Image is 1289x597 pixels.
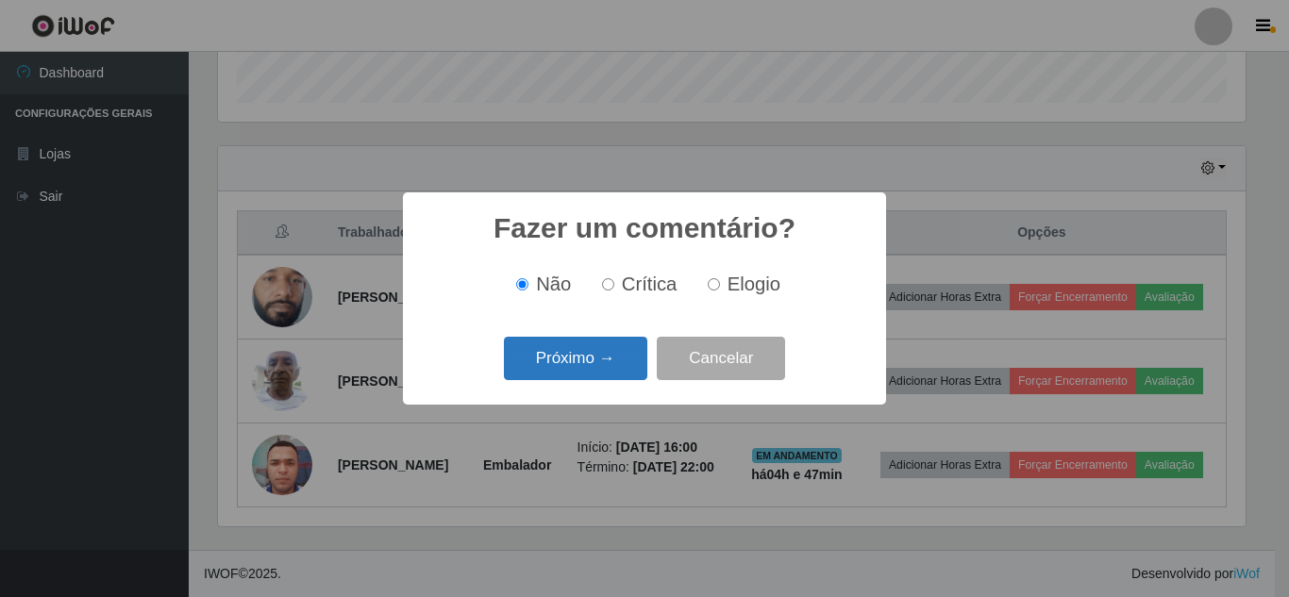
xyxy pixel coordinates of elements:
h2: Fazer um comentário? [494,211,795,245]
span: Elogio [728,274,780,294]
button: Cancelar [657,337,785,381]
span: Crítica [622,274,678,294]
input: Crítica [602,278,614,290]
input: Não [516,278,528,290]
input: Elogio [708,278,720,290]
button: Próximo → [504,337,647,381]
span: Não [536,274,571,294]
